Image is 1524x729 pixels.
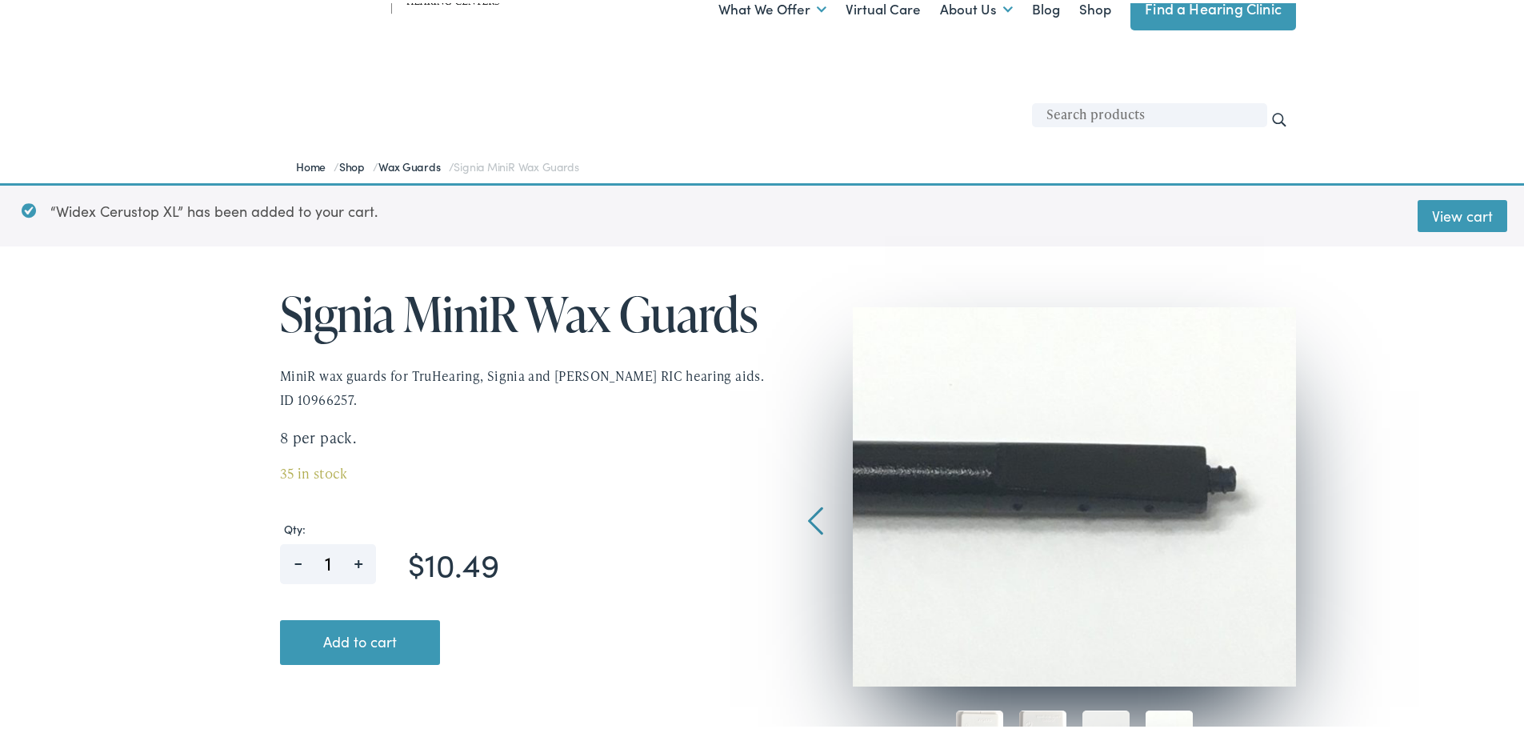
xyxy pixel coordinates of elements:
[454,155,578,171] span: Signia MiniR Wax Guards
[280,423,768,447] p: 8 per pack.
[280,460,768,482] p: 35 in stock
[378,155,449,171] a: Wax Guards
[340,541,376,566] span: +
[296,155,578,171] span: / / /
[280,519,765,533] label: Qty:
[280,284,768,337] h1: Signia MiniR Wax Guards
[339,155,373,171] a: Shop
[296,155,334,171] a: Home
[280,617,440,662] button: Add to cart
[280,363,764,406] span: MiniR wax guards for TruHearing, Signia and [PERSON_NAME] RIC hearing aids. ID 10966257.
[408,538,425,583] span: $
[1418,197,1507,229] a: View cart
[280,541,316,566] span: -
[408,538,499,583] bdi: 10.49
[853,304,1296,683] img: Rexton, TruHearing, Signia, MiniR Wax Guards.
[1032,100,1267,124] input: Search products
[1270,108,1288,126] input: Search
